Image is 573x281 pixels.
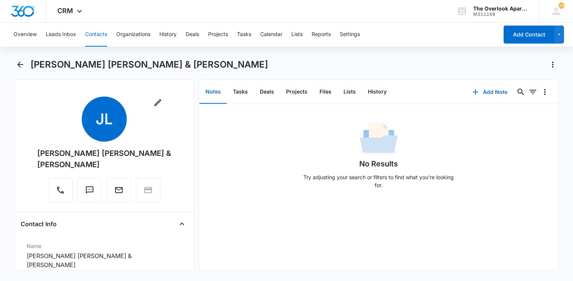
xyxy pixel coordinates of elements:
img: No Data [360,121,397,158]
button: Tasks [227,80,254,104]
p: Try adjusting your search or filters to find what you’re looking for. [300,173,457,189]
span: JL [82,97,127,142]
button: Files [313,80,337,104]
span: 28 [558,3,564,9]
button: Email [106,178,131,202]
button: Contacts [85,23,107,47]
h1: No Results [359,158,398,169]
a: Call [48,189,73,196]
button: Search... [515,86,527,98]
button: Close [176,218,188,230]
button: Tasks [237,23,251,47]
div: account id [473,12,528,17]
button: Back [14,59,26,71]
button: Reports [312,23,331,47]
button: History [362,80,393,104]
button: Filters [527,86,539,98]
div: notifications count [558,3,564,9]
span: CRM [57,7,73,15]
h1: [PERSON_NAME] [PERSON_NAME] & [PERSON_NAME] [30,59,268,70]
button: Add Contact [504,26,554,44]
label: Name [27,242,182,250]
a: Text [77,189,102,196]
button: Call [48,178,73,202]
button: Deals [186,23,199,47]
button: Lists [291,23,303,47]
dd: [PERSON_NAME] [PERSON_NAME] & [PERSON_NAME] [27,251,182,269]
button: Settings [340,23,360,47]
button: Lists [337,80,362,104]
button: Add Note [465,83,515,101]
div: account name [473,6,528,12]
button: Text [77,178,102,202]
button: Overflow Menu [539,86,551,98]
button: Organizations [116,23,150,47]
div: [PERSON_NAME] [PERSON_NAME] & [PERSON_NAME] [37,148,171,170]
button: Notes [199,80,227,104]
button: Projects [208,23,228,47]
button: Overview [13,23,37,47]
button: Deals [254,80,280,104]
button: Leads Inbox [46,23,76,47]
div: Name[PERSON_NAME] [PERSON_NAME] & [PERSON_NAME] [21,239,188,273]
button: Calendar [260,23,282,47]
h4: Contact Info [21,219,57,228]
button: Actions [547,59,559,71]
button: Projects [280,80,313,104]
button: History [159,23,177,47]
a: Email [106,189,131,196]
